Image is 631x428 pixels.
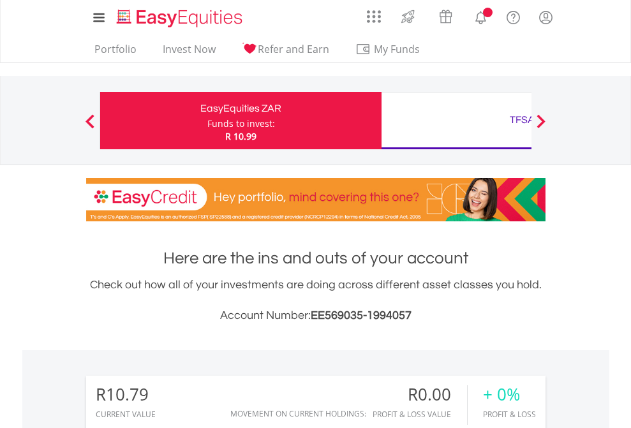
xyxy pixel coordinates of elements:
div: R0.00 [373,385,467,404]
span: Refer and Earn [258,42,329,56]
a: Notifications [464,3,497,29]
div: R10.79 [96,385,156,404]
img: EasyCredit Promotion Banner [86,178,546,221]
div: Movement on Current Holdings: [230,410,366,418]
div: Profit & Loss [483,410,536,418]
button: Next [528,121,554,133]
span: My Funds [355,41,439,57]
h3: Account Number: [86,307,546,325]
a: Portfolio [89,43,142,63]
a: Refer and Earn [237,43,334,63]
h1: Here are the ins and outs of your account [86,247,546,270]
div: Profit & Loss Value [373,410,467,418]
div: Check out how all of your investments are doing across different asset classes you hold. [86,276,546,325]
a: Invest Now [158,43,221,63]
img: vouchers-v2.svg [435,6,456,27]
a: Home page [112,3,248,29]
span: EE569035-1994057 [311,309,412,321]
a: FAQ's and Support [497,3,530,29]
div: EasyEquities ZAR [108,100,374,117]
img: thrive-v2.svg [397,6,419,27]
button: Previous [77,121,103,133]
div: Funds to invest: [207,117,275,130]
div: + 0% [483,385,536,404]
a: My Profile [530,3,562,31]
img: grid-menu-icon.svg [367,10,381,24]
span: R 10.99 [225,130,256,142]
a: Vouchers [427,3,464,27]
div: CURRENT VALUE [96,410,156,418]
img: EasyEquities_Logo.png [114,8,248,29]
a: AppsGrid [359,3,389,24]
